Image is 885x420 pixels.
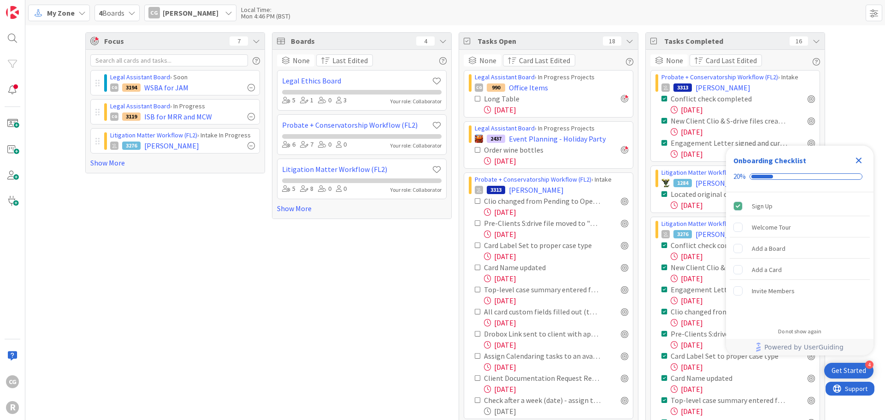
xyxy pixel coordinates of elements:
div: Engagement Letter signed and curated [671,137,787,148]
div: Pre-Clients S:drive file moved to "Clients" [671,328,787,339]
div: [DATE] [484,339,628,350]
div: [DATE] [484,251,628,262]
div: 5 [282,184,295,194]
div: Engagement Letter signed and curated [671,284,787,295]
span: ISB for MRR and MCW [144,111,212,122]
a: Probate + Conservatorship Workflow (FL2) [475,175,591,183]
div: CG [148,7,160,18]
div: › Intake [661,72,815,82]
div: 0 [336,184,347,194]
div: Invite Members [752,285,795,296]
div: 1 [300,95,313,106]
span: Powered by UserGuiding [764,342,844,353]
div: Check after a week (date) - assign tasks if signed ➡️ If not, send non-engagement follow-up email [484,395,601,406]
div: Located original client documents if necessary & coordinated delivery with client [671,189,787,200]
span: Boards [99,7,124,18]
div: Pre-Clients S:drive file moved to "Clients" [484,218,601,229]
div: [DATE] [671,406,815,417]
div: 7 [300,140,313,150]
div: › Soon [110,72,255,82]
div: Top-level case summary entered from attorney notes [671,395,787,406]
div: Checklist Container [726,146,873,355]
div: › Intake In Progress [661,219,815,229]
div: All card custom fields filled out (to the greatest extent possible) [484,306,601,317]
div: Order wine bottles [484,144,578,155]
div: 7 [230,36,248,46]
span: None [293,55,310,66]
a: Litigation Matter Workflow (FL2) [110,131,197,139]
input: Search all cards and tasks... [90,54,248,66]
div: Add a Card is incomplete. [730,260,870,280]
div: 3276 [673,230,692,238]
div: [DATE] [484,207,628,218]
div: [DATE] [484,155,628,166]
div: Onboarding Checklist [733,155,806,166]
div: 3313 [487,186,505,194]
div: [DATE] [671,104,815,115]
div: Footer [726,339,873,355]
div: CG [110,112,118,121]
div: Local Time: [241,6,290,13]
div: Welcome Tour is incomplete. [730,217,870,237]
img: Visit kanbanzone.com [6,6,19,19]
div: Mon 4:46 PM (BST) [241,13,290,19]
div: 0 [336,140,347,150]
div: Client Documentation Request Returned by Client + curated to Original Client Docs folder ➡️ infor... [484,373,601,384]
div: 4 [416,36,435,46]
div: Card Name updated [484,262,579,273]
div: Checklist items [726,192,873,322]
div: 3 [336,95,347,106]
div: [DATE] [671,361,815,373]
div: Conflict check completed [671,93,776,104]
div: 2437 [487,135,505,143]
div: Clio changed from Pending to Open client matter [671,306,787,317]
a: Probate + Conservatorship Workflow (FL2) [282,119,432,130]
div: [DATE] [484,229,628,240]
span: [PERSON_NAME] [509,184,564,195]
div: › In Progress Projects [475,72,628,82]
div: New Client Clio & S-drive files created Enter all contacts and their relationships to our client ... [671,262,787,273]
button: Card Last Edited [690,54,762,66]
div: 3276 [122,142,141,150]
div: [DATE] [484,295,628,306]
div: Top-level case summary entered from attorney notes [484,284,601,295]
div: CG [110,83,118,92]
div: Assign Calendaring tasks to an available paralegal & set deadlines to [DATE]. ➡️Move card to 'P2:... [484,350,601,361]
span: Card Last Edited [706,55,757,66]
div: Your role: Collaborator [390,97,442,106]
a: Legal Assistant Board [475,124,535,132]
div: 0 [318,140,331,150]
div: [DATE] [671,126,815,137]
div: [DATE] [671,339,815,350]
a: Show More [277,203,447,214]
div: Clio changed from Pending to Open client matter [484,195,601,207]
div: [DATE] [484,104,628,115]
div: R [6,401,19,414]
div: Checklist progress: 20% [733,172,866,181]
div: [DATE] [671,273,815,284]
div: › Intake In Progress [110,130,255,140]
div: 1284 [673,179,692,187]
a: Probate + Conservatorship Workflow (FL2) [661,73,778,81]
span: Tasks Open [478,35,598,47]
div: 3194 [122,83,141,92]
div: › Intake [475,175,628,184]
div: › In Progress [110,101,255,111]
div: [DATE] [484,273,628,284]
span: Tasks Completed [664,35,785,47]
div: [DATE] [671,317,815,328]
div: 3119 [122,112,141,121]
div: Drobox Link sent to client with appropriate intake questionnaire [if not already sent] [484,328,601,339]
b: 4 [99,8,102,18]
div: Open Get Started checklist, remaining modules: 4 [824,363,873,379]
span: [PERSON_NAME] [696,82,750,93]
span: [PERSON_NAME] [696,229,750,240]
div: 4 [865,361,873,369]
span: [PERSON_NAME] [144,140,199,151]
div: [DATE] [484,384,628,395]
span: Card Last Edited [519,55,570,66]
div: Card Name updated [671,373,766,384]
div: Your role: Collaborator [390,142,442,150]
span: [PERSON_NAME] [163,7,218,18]
div: Close Checklist [851,153,866,168]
